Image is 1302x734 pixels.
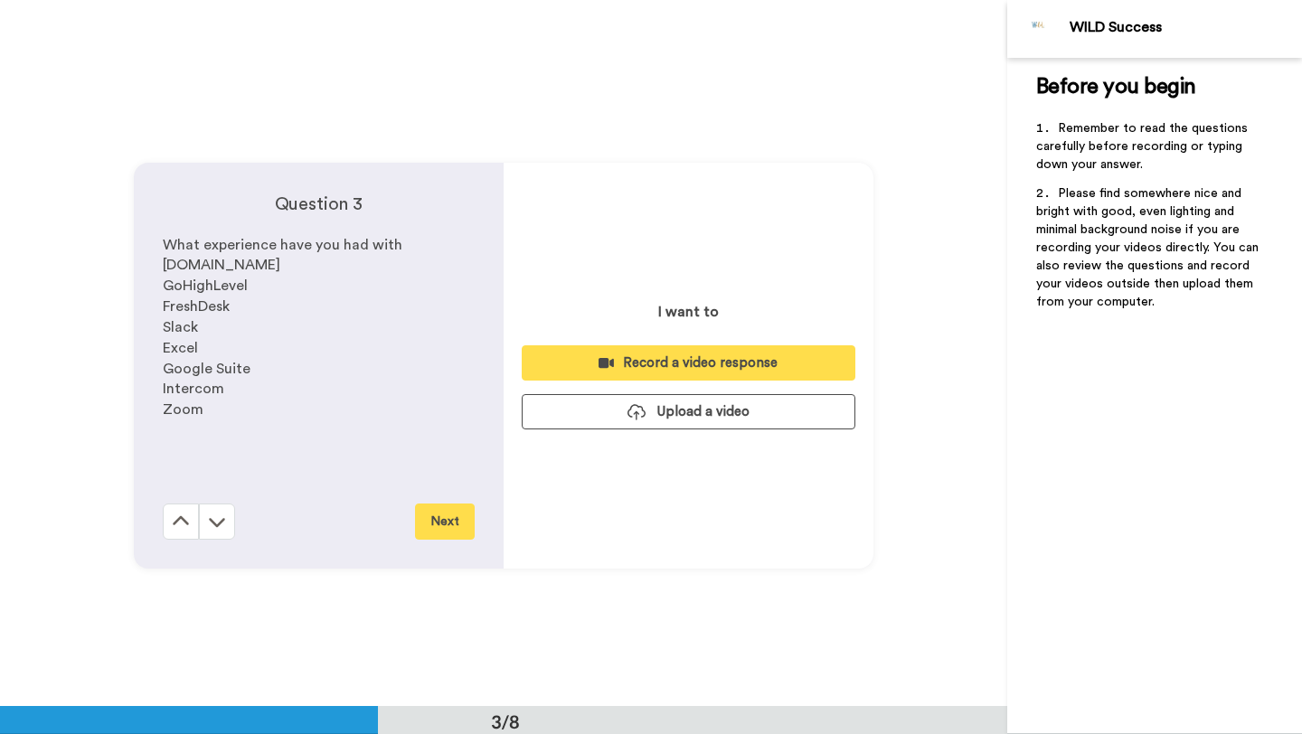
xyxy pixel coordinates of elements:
[522,345,855,381] button: Record a video response
[163,192,475,217] h4: Question 3
[163,278,248,293] span: GoHighLevel
[1036,76,1196,98] span: Before you begin
[415,503,475,540] button: Next
[658,301,719,323] p: I want to
[163,381,224,396] span: Intercom
[163,238,402,252] span: What experience have you had with
[522,394,855,429] button: Upload a video
[163,299,230,314] span: FreshDesk
[163,341,198,355] span: Excel
[536,353,841,372] div: Record a video response
[163,362,250,376] span: Google Suite
[1036,122,1251,171] span: Remember to read the questions carefully before recording or typing down your answer.
[1017,7,1061,51] img: Profile Image
[462,709,549,734] div: 3/8
[163,402,203,417] span: Zoom
[163,258,280,272] span: [DOMAIN_NAME]
[1070,19,1301,36] div: WILD Success
[1036,187,1262,308] span: Please find somewhere nice and bright with good, even lighting and minimal background noise if yo...
[163,320,198,334] span: Slack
